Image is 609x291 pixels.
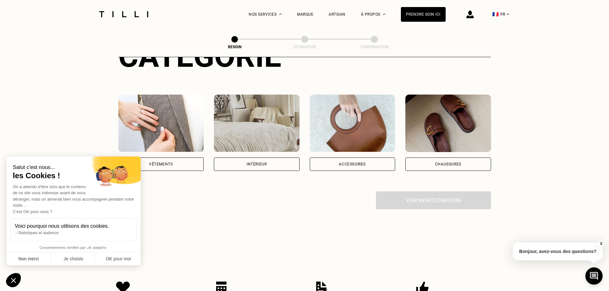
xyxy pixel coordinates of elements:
[279,13,282,15] img: Menu déroulant
[97,11,151,17] img: Logo du service de couturière Tilli
[598,240,604,247] button: X
[507,13,509,15] img: menu déroulant
[492,11,499,17] span: 🇫🇷
[214,95,300,152] img: Intérieur
[435,162,461,166] div: Chaussures
[273,45,337,49] div: Estimation
[118,95,204,152] img: Vêtements
[401,7,446,22] a: Prendre soin ici
[203,45,267,49] div: Besoin
[383,13,386,15] img: Menu déroulant à propos
[310,95,395,152] img: Accessoires
[246,162,267,166] div: Intérieur
[342,45,406,49] div: Confirmation
[149,162,173,166] div: Vêtements
[513,242,603,260] p: Bonjour, avez-vous des questions?
[329,12,346,17] a: Artisan
[297,12,313,17] a: Marque
[339,162,366,166] div: Accessoires
[405,95,491,152] img: Chaussures
[466,11,474,18] img: icône connexion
